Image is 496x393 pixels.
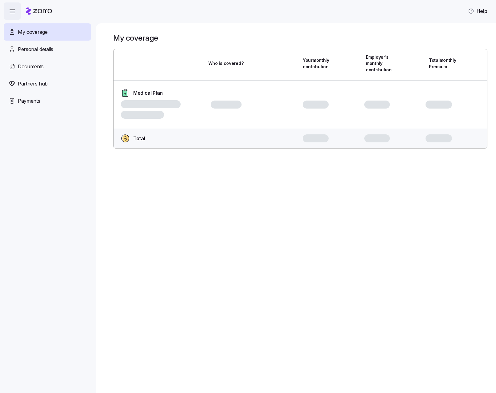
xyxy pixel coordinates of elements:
[463,5,492,17] button: Help
[4,23,91,41] a: My coverage
[303,57,330,70] span: Your monthly contribution
[429,57,456,70] span: Total monthly Premium
[133,135,145,142] span: Total
[366,54,393,73] span: Employer's monthly contribution
[18,80,48,88] span: Partners hub
[18,46,53,53] span: Personal details
[4,58,91,75] a: Documents
[18,28,47,36] span: My coverage
[113,33,158,43] h1: My coverage
[18,63,44,70] span: Documents
[4,92,91,109] a: Payments
[133,89,163,97] span: Medical Plan
[208,60,244,66] span: Who is covered?
[468,7,487,15] span: Help
[4,75,91,92] a: Partners hub
[4,41,91,58] a: Personal details
[18,97,40,105] span: Payments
